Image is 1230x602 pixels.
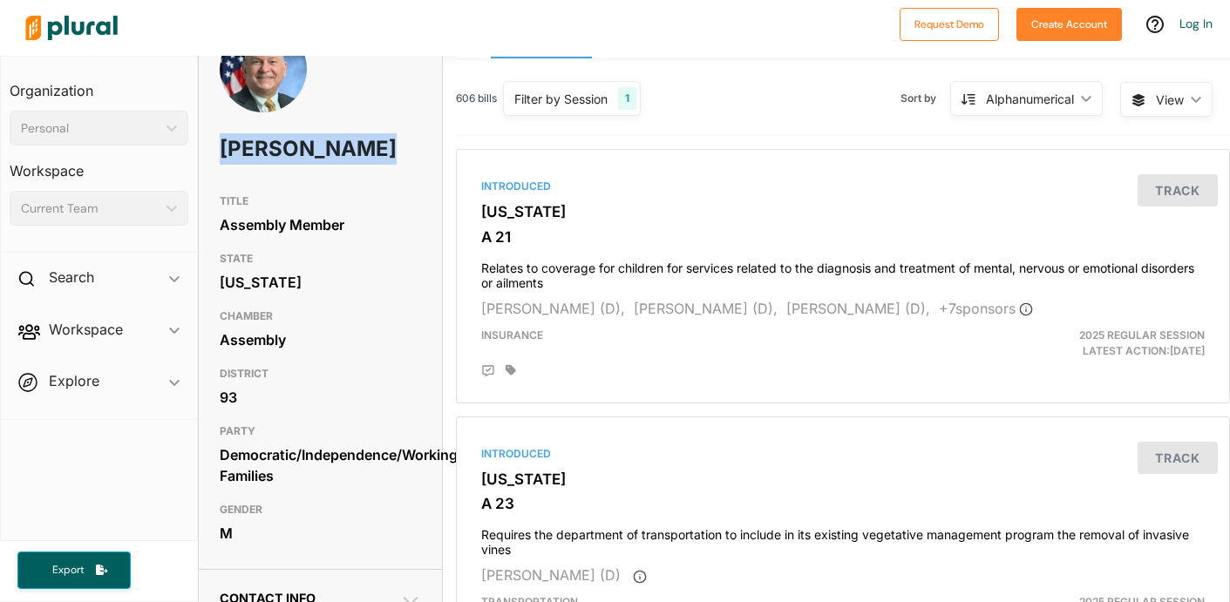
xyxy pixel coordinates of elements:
span: View [1156,91,1184,109]
div: [US_STATE] [220,269,421,295]
h3: A 23 [481,495,1205,512]
h4: Relates to coverage for children for services related to the diagnosis and treatment of mental, n... [481,253,1205,291]
span: 606 bills [456,91,497,106]
button: Request Demo [900,8,999,41]
span: [PERSON_NAME] (D) [481,566,621,584]
div: Personal [21,119,160,138]
div: Introduced [481,446,1205,462]
div: Filter by Session [514,90,608,108]
h3: Workspace [10,145,188,184]
div: Alphanumerical [986,90,1074,108]
h3: TITLE [220,191,421,212]
span: + 7 sponsor s [939,300,1033,317]
h3: [US_STATE] [481,470,1205,488]
h4: Requires the department of transportation to include in its existing vegetative management progra... [481,519,1205,558]
div: M [220,520,421,546]
button: Track [1138,174,1218,206]
span: [PERSON_NAME] (D), [786,300,930,317]
div: Assembly Member [220,212,421,238]
span: 2025 Regular Session [1079,328,1205,342]
span: [PERSON_NAME] (D), [634,300,778,317]
h1: [PERSON_NAME] [220,123,341,175]
a: Request Demo [900,14,999,32]
span: Sort by [900,91,950,106]
button: Track [1138,442,1218,474]
h2: Search [49,267,94,287]
span: [PERSON_NAME] (D), [481,300,625,317]
div: Current Team [21,200,160,218]
h3: CHAMBER [220,306,421,327]
h3: DISTRICT [220,363,421,384]
div: Assembly [220,327,421,353]
a: Create Account [1016,14,1122,32]
h3: A 21 [481,228,1205,246]
div: Introduced [481,179,1205,194]
div: 1 [618,87,636,110]
div: Democratic/Independence/Working Families [220,442,421,489]
div: Add tags [506,364,516,376]
a: Log In [1179,16,1213,31]
span: Export [40,563,96,578]
button: Export [17,551,131,589]
button: Create Account [1016,8,1122,41]
h3: STATE [220,248,421,269]
div: Add Position Statement [481,364,495,378]
h3: PARTY [220,421,421,442]
img: Headshot of Chris Burdick [220,25,307,147]
span: Insurance [481,328,543,342]
h3: [US_STATE] [481,203,1205,220]
h3: GENDER [220,499,421,520]
div: 93 [220,384,421,410]
h3: Organization [10,65,188,104]
div: Latest Action: [DATE] [968,328,1218,359]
